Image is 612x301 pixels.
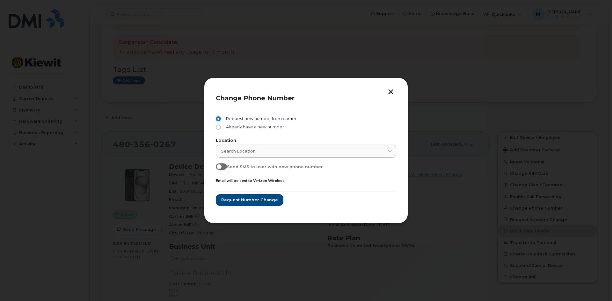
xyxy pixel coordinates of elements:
[227,164,323,169] span: Send SMS to user with new phone number
[216,125,221,130] input: Already have a new number
[216,145,396,158] a: Search location
[223,116,296,121] span: Request new number from carrier
[216,178,285,183] small: Email will be sent to Verizon Wireless
[216,94,295,102] span: Change Phone Number
[216,139,396,143] label: Location
[584,273,607,296] iframe: Messenger Launcher
[216,194,283,206] button: Request number change
[221,197,278,203] span: Request number change
[216,163,221,168] input: Send SMS to user with new phone number
[216,116,221,121] input: Request new number from carrier
[221,148,256,154] span: Search location
[223,125,284,130] span: Already have a new number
